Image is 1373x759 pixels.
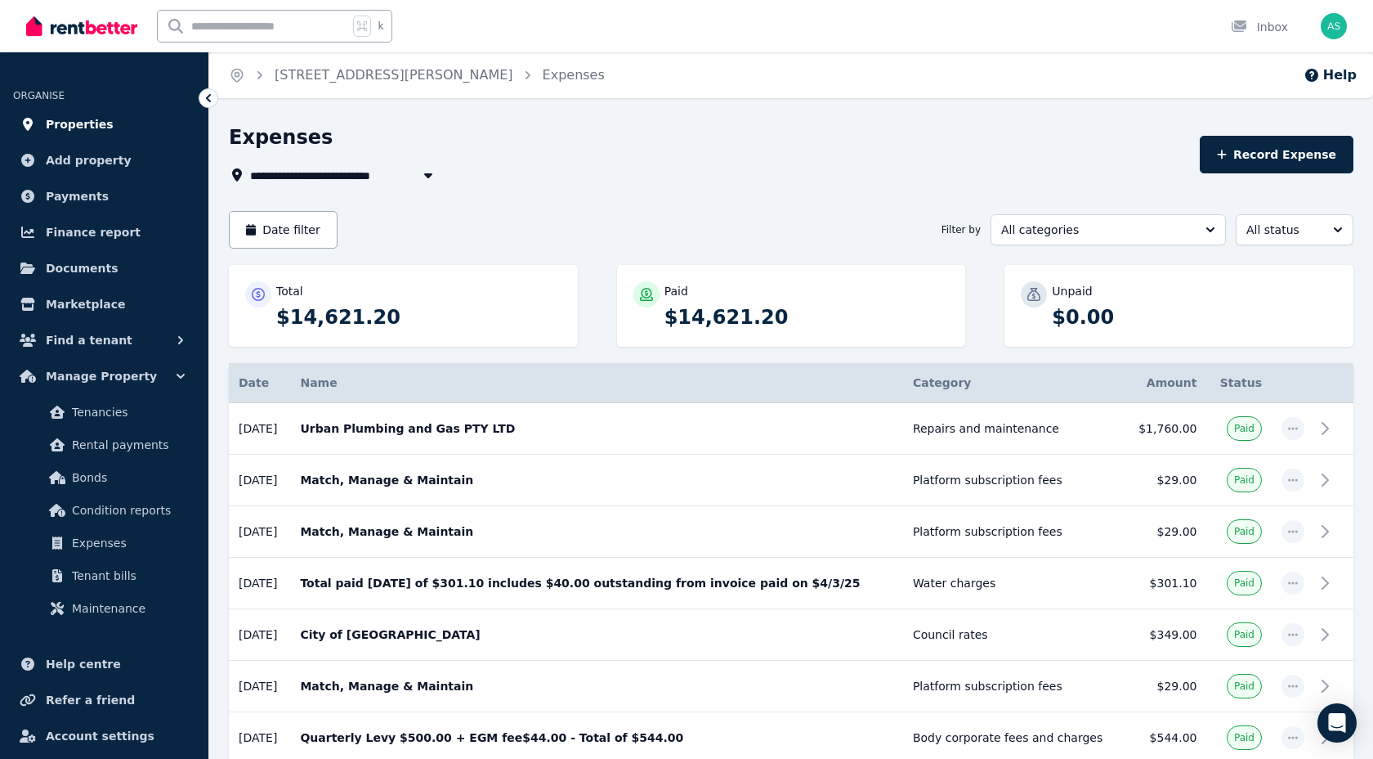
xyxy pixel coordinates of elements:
[1125,455,1207,506] td: $29.00
[13,144,195,177] a: Add property
[229,211,338,249] button: Date filter
[229,609,290,661] td: [DATE]
[1052,304,1337,330] p: $0.00
[300,420,892,437] p: Urban Plumbing and Gas PTY LTD
[13,684,195,716] a: Refer a friend
[229,403,290,455] td: [DATE]
[300,678,892,694] p: Match, Manage & Maintain
[229,455,290,506] td: [DATE]
[903,403,1125,455] td: Repairs and maintenance
[300,575,892,591] p: Total paid [DATE] of $301.10 includes $40.00 outstanding from invoice paid on $4/3/25
[1234,680,1254,693] span: Paid
[20,527,189,559] a: Expenses
[13,360,195,393] button: Manage Property
[20,592,189,625] a: Maintenance
[46,726,154,746] span: Account settings
[13,324,195,357] button: Find a tenant
[46,294,125,314] span: Marketplace
[13,90,65,101] span: ORGANISE
[275,67,513,83] a: [STREET_ADDRESS][PERSON_NAME]
[13,216,195,249] a: Finance report
[991,214,1226,245] button: All categories
[941,223,981,236] span: Filter by
[300,730,892,746] p: Quarterly Levy $500.00 + EGM fee$44.00 - Total of $544.00
[20,396,189,429] a: Tenancies
[72,468,182,487] span: Bonds
[13,180,195,213] a: Payments
[1052,283,1092,299] p: Unpaid
[1234,628,1254,641] span: Paid
[1234,577,1254,590] span: Paid
[300,523,892,540] p: Match, Manage & Maintain
[664,283,688,299] p: Paid
[13,288,195,321] a: Marketplace
[1125,661,1207,712] td: $29.00
[229,363,290,403] th: Date
[903,455,1125,506] td: Platform subscription fees
[664,304,950,330] p: $14,621.20
[276,283,303,299] p: Total
[903,661,1125,712] td: Platform subscription fees
[72,566,182,586] span: Tenant bills
[46,330,132,350] span: Find a tenant
[20,494,189,527] a: Condition reports
[229,558,290,609] td: [DATE]
[13,720,195,752] a: Account settings
[1321,13,1347,39] img: Ann Shircore
[1304,65,1357,85] button: Help
[300,627,892,643] p: City of [GEOGRAPHIC_DATA]
[903,558,1125,609] td: Water charges
[72,533,182,553] span: Expenses
[46,115,114,134] span: Properties
[72,435,182,455] span: Rental payments
[20,559,189,592] a: Tenant bills
[46,690,135,710] span: Refer a friend
[1234,422,1254,435] span: Paid
[903,506,1125,558] td: Platform subscription fees
[46,222,141,242] span: Finance report
[229,124,333,150] h1: Expenses
[1231,19,1288,35] div: Inbox
[229,506,290,558] td: [DATE]
[46,366,157,386] span: Manage Property
[229,661,290,712] td: [DATE]
[1125,558,1207,609] td: $301.10
[46,186,109,206] span: Payments
[1236,214,1353,245] button: All status
[13,252,195,285] a: Documents
[72,501,182,520] span: Condition reports
[72,599,182,618] span: Maintenance
[46,150,132,170] span: Add property
[903,363,1125,403] th: Category
[46,654,121,674] span: Help centre
[1234,474,1254,487] span: Paid
[1206,363,1272,403] th: Status
[1200,136,1353,173] button: Record Expense
[209,52,624,98] nav: Breadcrumb
[1234,525,1254,538] span: Paid
[1317,703,1357,743] div: Open Intercom Messenger
[13,108,195,141] a: Properties
[543,67,605,83] a: Expenses
[1001,222,1192,238] span: All categories
[26,14,137,38] img: RentBetter
[20,429,189,461] a: Rental payments
[1125,403,1207,455] td: $1,760.00
[903,609,1125,661] td: Council rates
[1125,363,1207,403] th: Amount
[72,402,182,422] span: Tenancies
[1125,609,1207,661] td: $349.00
[13,648,195,680] a: Help centre
[20,461,189,494] a: Bonds
[1234,731,1254,744] span: Paid
[276,304,561,330] p: $14,621.20
[46,258,119,278] span: Documents
[290,363,902,403] th: Name
[300,472,892,488] p: Match, Manage & Maintain
[1125,506,1207,558] td: $29.00
[1246,222,1320,238] span: All status
[378,20,383,33] span: k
